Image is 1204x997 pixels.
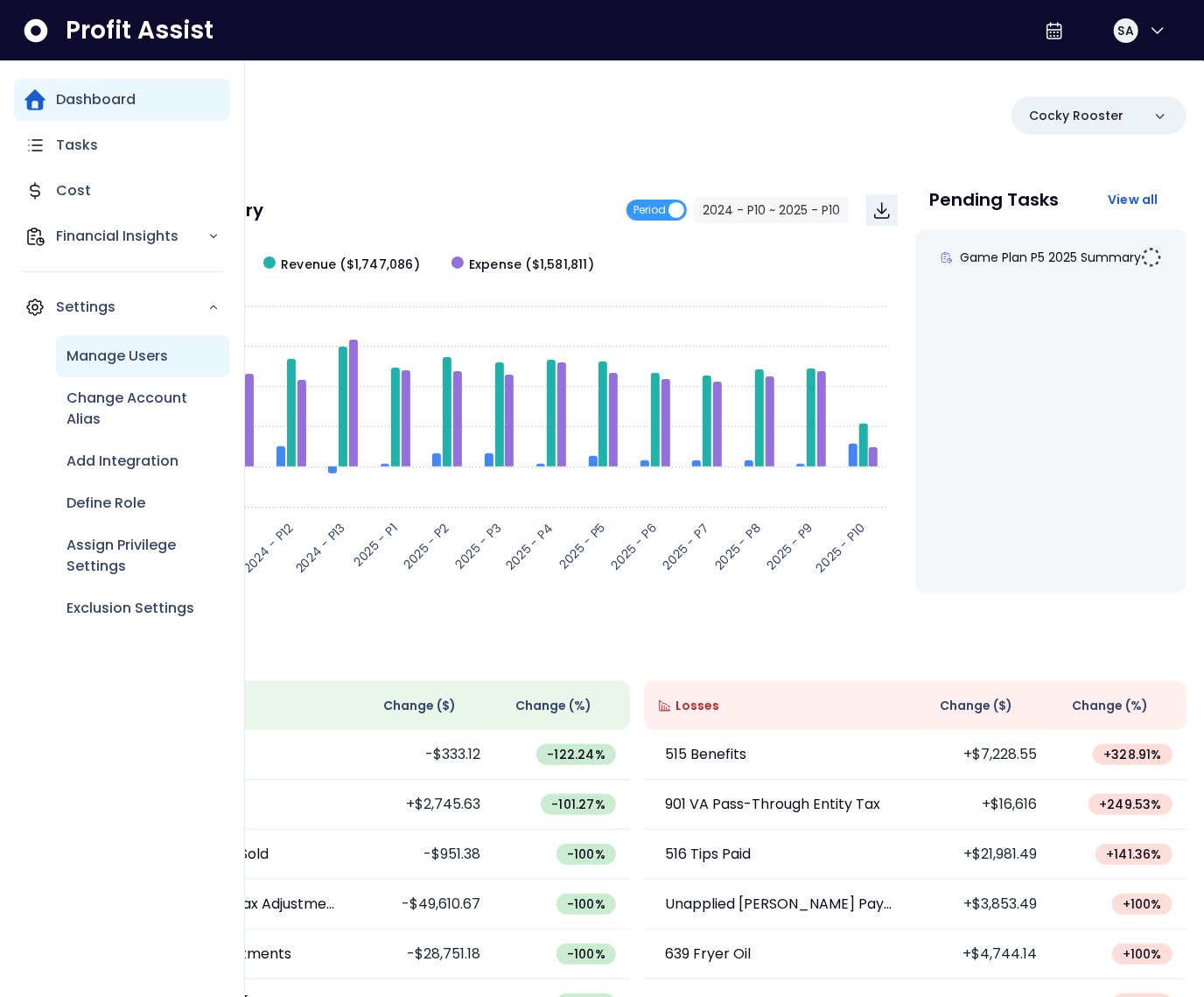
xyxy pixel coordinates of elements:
span: + 249.53 % [1099,796,1162,813]
td: +$2,745.63 [359,780,494,830]
td: -$49,610.67 [359,880,494,930]
td: -$28,751.18 [359,930,494,979]
td: +$21,981.49 [915,830,1051,880]
span: -101.27 % [551,796,605,813]
span: Change (%) [515,697,591,715]
button: View all [1094,184,1172,215]
span: Change (%) [1072,697,1148,715]
span: -100 % [567,846,605,863]
span: Losses [675,697,719,715]
p: Settings [56,297,207,318]
p: Exclusion Settings [66,598,194,619]
button: 2024 - P10 ~ 2025 - P10 [694,197,849,223]
img: Not yet Started [1141,247,1162,268]
span: Period [633,200,666,221]
span: + 141.36 % [1106,846,1162,863]
span: -122.24 % [547,746,605,763]
text: 2025 - P10 [812,519,869,576]
span: -100 % [567,945,605,963]
p: Manage Users [66,346,168,367]
p: Change Account Alias [66,388,220,430]
text: 2025 - P4 [502,519,557,574]
span: View all [1108,191,1158,208]
p: Tasks [56,135,98,156]
span: Change ( $ ) [940,697,1012,715]
p: 515 Benefits [665,744,746,765]
text: 2025 - P7 [659,519,713,573]
span: Revenue ($1,747,086) [281,256,420,274]
td: +$7,228.55 [915,730,1051,780]
p: Cocky Rooster [1029,107,1123,125]
button: Download [866,194,898,226]
td: -$333.12 [359,730,494,780]
text: 2025 - P1 [350,519,402,571]
text: 2024 - P13 [291,519,349,577]
p: Dashboard [56,89,136,110]
text: 2025 - P3 [451,519,505,572]
p: 516 Tips Paid [665,844,751,865]
span: + 328.91 % [1103,746,1162,763]
td: +$16,616 [915,780,1051,830]
span: + 100 % [1123,895,1162,913]
td: +$3,853.49 [915,880,1051,930]
span: Game Plan P5 2025 Summary [960,249,1141,266]
td: +$4,744.14 [915,930,1051,979]
span: -100 % [567,895,605,913]
td: -$951.38 [359,830,494,880]
span: + 100 % [1123,945,1162,963]
p: 901 VA Pass-Through Entity Tax [665,794,880,815]
text: 2024 - P12 [240,519,297,577]
text: 2025 - P2 [399,519,452,572]
text: 2025 - P6 [606,519,661,573]
p: Cost [56,180,91,201]
p: 639 Fryer Oil [665,944,751,965]
span: Profit Assist [66,15,213,46]
p: Add Integration [66,451,178,472]
text: 2025 - P5 [556,519,609,572]
text: 2025 - P9 [763,519,817,573]
p: Assign Privilege Settings [66,535,220,577]
text: 2025 - P8 [710,519,765,573]
span: Change ( $ ) [383,697,456,715]
span: SA [1118,22,1134,39]
p: Define Role [66,493,145,514]
p: Wins & Losses [87,642,1186,660]
p: Unapplied [PERSON_NAME] Payment Expense [665,894,894,915]
p: Pending Tasks [929,191,1059,208]
p: Financial Insights [56,226,207,247]
span: Expense ($1,581,811) [469,256,594,274]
